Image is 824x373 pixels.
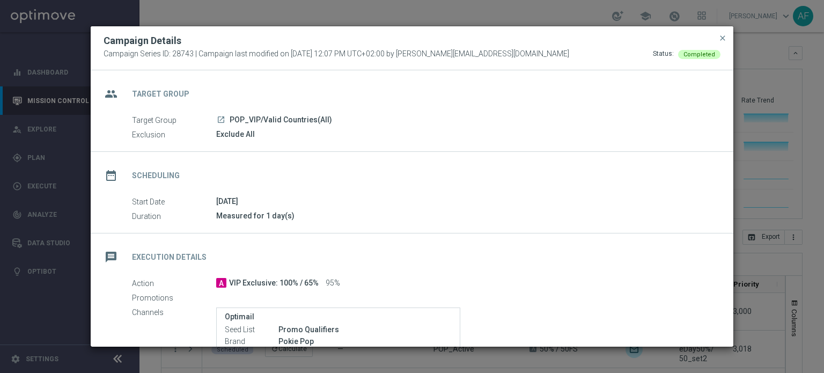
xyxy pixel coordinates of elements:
[132,293,216,303] label: Promotions
[101,247,121,267] i: message
[678,49,720,58] colored-tag: Completed
[101,84,121,104] i: group
[132,211,216,221] label: Duration
[225,312,452,321] label: Optimail
[718,34,727,42] span: close
[225,325,278,335] label: Seed List
[217,115,225,124] i: launch
[132,279,216,288] label: Action
[216,129,712,140] div: Exclude All
[132,89,189,99] h2: Target Group
[101,166,121,185] i: date_range
[132,115,216,125] label: Target Group
[278,324,452,335] div: Promo Qualifiers
[132,252,207,262] h2: Execution Details
[230,115,332,125] span: POP_VIP/Valid Countries(All)
[104,49,569,59] span: Campaign Series ID: 28743 | Campaign last modified on [DATE] 12:07 PM UTC+02:00 by [PERSON_NAME][...
[216,115,226,125] a: launch
[132,308,216,317] label: Channels
[216,210,712,221] div: Measured for 1 day(s)
[132,130,216,140] label: Exclusion
[653,49,674,59] div: Status:
[683,51,715,58] span: Completed
[225,337,278,347] label: Brand
[216,196,712,207] div: [DATE]
[132,197,216,207] label: Start Date
[132,171,180,181] h2: Scheduling
[278,336,452,347] div: Pokie Pop
[326,279,340,288] span: 95%
[216,278,226,288] span: A
[229,279,319,288] span: VIP Exclusive: 100% / 65%
[104,34,181,47] h2: Campaign Details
